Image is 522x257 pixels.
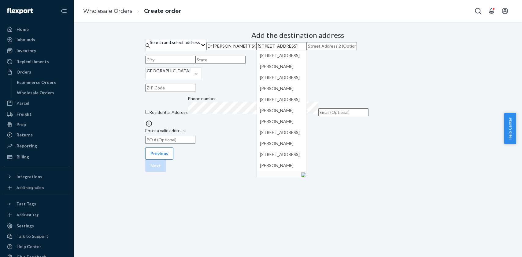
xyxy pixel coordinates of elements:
[14,78,70,87] a: Ecommerce Orders
[145,84,195,92] input: ZIP Code
[307,42,357,50] input: Street Address 2 (Optional)
[145,56,195,64] input: City
[251,31,344,39] h3: Add the destination address
[17,121,26,128] div: Prep
[17,37,35,43] div: Inbounds
[195,56,246,64] input: State
[17,48,36,54] div: Inventory
[17,26,29,32] div: Home
[4,109,70,119] a: Freight
[17,244,41,250] div: Help Center
[17,79,56,85] div: Ecommerce Orders
[78,2,186,20] ol: breadcrumbs
[4,24,70,34] a: Home
[4,199,70,209] button: Fast Tags
[17,143,37,149] div: Reporting
[318,108,368,116] input: Email (Optional)
[4,120,70,129] a: Prep
[499,5,511,17] button: Open account menu
[257,42,307,50] input: [STREET_ADDRESS][PERSON_NAME][STREET_ADDRESS][PERSON_NAME][STREET_ADDRESS][PERSON_NAME][PERSON_NA...
[145,128,185,133] span: Enter a valid address
[17,223,34,229] div: Settings
[144,8,181,14] a: Create order
[4,35,70,45] a: Inbounds
[17,212,39,217] div: Add Fast Tag
[4,141,70,151] a: Reporting
[7,8,33,14] img: Flexport logo
[260,94,303,127] div: [STREET_ADDRESS][PERSON_NAME][PERSON_NAME]
[260,72,303,94] div: [STREET_ADDRESS][PERSON_NAME]
[4,67,70,77] a: Orders
[206,42,257,50] input: Company Name
[260,50,303,72] div: [STREET_ADDRESS][PERSON_NAME]
[4,211,70,219] a: Add Fast Tag
[17,154,29,160] div: Billing
[472,5,484,17] button: Open Search Box
[14,88,70,98] a: Wholesale Orders
[260,127,303,149] div: [STREET_ADDRESS][PERSON_NAME]
[149,110,188,115] span: Residential Address
[485,5,498,17] button: Open notifications
[17,174,42,180] div: Integrations
[17,90,54,96] div: Wholesale Orders
[17,201,36,207] div: Fast Tags
[17,233,48,239] div: Talk to Support
[4,57,70,67] a: Replenishments
[4,152,70,162] a: Billing
[4,46,70,56] a: Inventory
[4,98,70,108] a: Parcel
[504,113,516,144] button: Help Center
[83,8,132,14] a: Wholesale Orders
[145,147,173,160] button: Previous
[145,136,195,144] input: PO # (Optional)
[4,231,70,241] a: Talk to Support
[260,149,303,171] div: [STREET_ADDRESS][PERSON_NAME]
[145,160,166,172] button: Next
[146,74,146,80] input: [GEOGRAPHIC_DATA]
[17,100,29,106] div: Parcel
[17,132,33,138] div: Returns
[17,185,44,190] div: Add Integration
[301,172,306,177] img: [object%20Module]
[57,5,70,17] button: Close Navigation
[4,221,70,231] a: Settings
[17,59,49,65] div: Replenishments
[17,111,31,117] div: Freight
[150,39,200,45] div: Search and select address
[145,110,149,114] input: Residential Address
[4,130,70,140] a: Returns
[188,96,216,101] span: Phone number
[4,184,70,191] a: Add Integration
[17,69,31,75] div: Orders
[146,68,191,74] div: [GEOGRAPHIC_DATA]
[4,242,70,252] a: Help Center
[4,172,70,182] button: Integrations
